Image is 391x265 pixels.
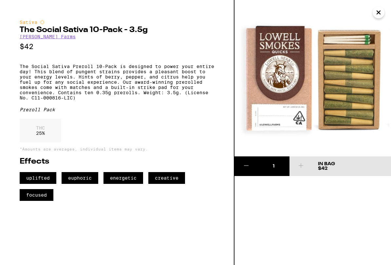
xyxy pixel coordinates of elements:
[20,158,214,166] h2: Effects
[148,172,185,184] span: creative
[20,189,53,201] span: focused
[20,43,214,51] p: $42
[313,156,391,176] button: In Bag$42
[62,172,98,184] span: euphoric
[20,107,214,112] div: Preroll Pack
[20,26,214,34] h2: The Social Sativa 10-Pack - 3.5g
[36,125,45,131] p: THC
[20,147,214,151] p: *Amounts are averages, individual items may vary.
[373,7,384,18] button: Close
[318,166,327,171] span: $42
[20,119,61,142] div: 25 %
[20,20,214,25] div: Sativa
[318,162,335,166] div: In Bag
[20,34,76,39] a: [PERSON_NAME] Farms
[103,172,143,184] span: energetic
[20,64,214,100] p: The Social Sativa Preroll 10-Pack is designed to power your entire day! This blend of pungent str...
[258,163,289,169] div: 1
[20,172,56,184] span: uplifted
[40,20,45,25] img: sativaColor.svg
